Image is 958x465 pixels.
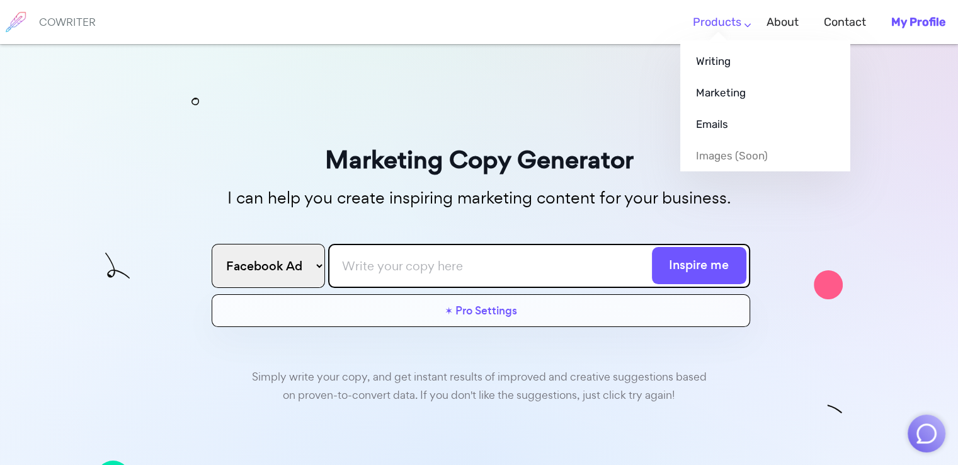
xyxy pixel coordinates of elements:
[827,401,843,417] img: shape
[208,185,750,212] p: I can help you create inspiring marketing content for your business.
[814,270,843,299] img: shape
[693,4,741,41] a: Products
[891,15,945,29] b: My Profile
[246,362,712,405] div: Simply write your copy, and get instant results of improved and creative suggestions based on pro...
[328,244,750,288] input: Write your copy here
[824,4,866,41] a: Contact
[208,140,750,180] h3: Marketing Copy Generator
[39,16,96,28] h6: COWRITER
[891,4,945,41] a: My Profile
[680,108,850,140] a: Emails
[680,45,850,77] a: Writing
[915,422,938,445] img: Close chat
[680,77,850,108] a: Marketing
[105,253,130,278] img: shape
[767,4,799,41] a: About
[445,302,517,326] a: ✶ Pro Settings
[191,98,199,105] img: shape
[652,247,746,284] button: Inspire me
